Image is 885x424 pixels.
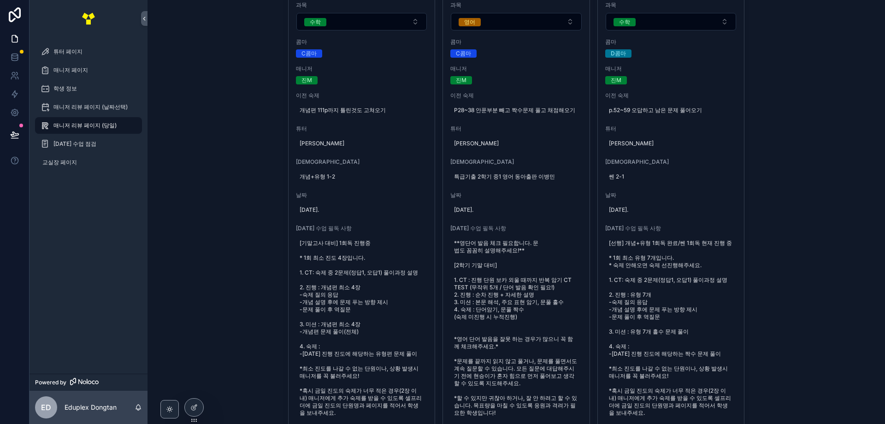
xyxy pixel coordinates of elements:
span: p.52~59 오답하고 남은 문제 풀어오기 [609,107,733,114]
span: [PERSON_NAME] [454,140,578,147]
span: 매니저 리뷰 페이지 (날짜선택) [53,103,128,111]
span: 매니저 [296,65,428,72]
span: [DEMOGRAPHIC_DATA] [605,158,737,166]
span: [DATE]. [609,206,733,214]
span: 매니저 리뷰 페이지 (당일) [53,122,117,129]
span: P28~38 안푼부분 빼고 짝수문제 풀고 채점해오기 [454,107,578,114]
span: 날짜 [296,191,428,199]
span: 콤마 [450,38,582,46]
span: [PERSON_NAME] [609,140,733,147]
span: 쎈 2-1 [609,173,733,180]
div: 진M [611,76,621,84]
button: Select Button [296,13,427,30]
span: 튜터 페이지 [53,48,83,55]
span: 튜터 [450,125,582,132]
span: 과목 [605,1,737,9]
span: 매니저 [450,65,582,72]
span: 콤마 [296,38,428,46]
div: 진M [301,76,312,84]
span: 개념편 111p까지 틀린것도 고쳐오기 [300,107,424,114]
a: [DATE] 수업 점검 [35,136,142,152]
span: [DATE]. [300,206,424,214]
span: [DATE] 수업 필독 사항 [605,225,737,232]
span: 매니저 페이지 [53,66,88,74]
span: **영단어 발음 체크 필요합니다. 문법도 꼼꼼히 설명해주세요!** [2학기 기말 대비] 1. CT : 진행 단원 보카 외울 때까지 반복 암기 CT TEST (무작위 5개 / ... [454,239,578,417]
span: 과목 [450,1,582,9]
a: 교실장 페이지 [35,154,142,171]
div: C콤마 [301,49,317,58]
div: 수학 [619,18,630,26]
a: 매니저 리뷰 페이지 (날짜선택) [35,99,142,115]
span: [DATE] 수업 필독 사항 [450,225,582,232]
span: 이전 숙제 [605,92,737,99]
a: 매니저 리뷰 페이지 (당일) [35,117,142,134]
span: 이전 숙제 [450,92,582,99]
a: 튜터 페이지 [35,43,142,60]
img: App logo [81,11,96,26]
span: [DEMOGRAPHIC_DATA] [450,158,582,166]
span: Powered by [35,379,66,386]
span: 튜터 [296,125,428,132]
a: 학생 정보 [35,80,142,97]
span: 날짜 [605,191,737,199]
span: 콤마 [605,38,737,46]
span: [DEMOGRAPHIC_DATA] [296,158,428,166]
button: Select Button [451,13,582,30]
span: 학생 정보 [53,85,77,92]
span: ED [41,402,51,413]
div: C콤마 [456,49,471,58]
span: 특급기출 2학기 중1 영어 동아출판 이병민 [454,173,578,180]
span: 과목 [296,1,428,9]
div: D콤마 [611,49,626,58]
span: [DATE] 수업 필독 사항 [296,225,428,232]
a: Powered by [29,374,147,391]
span: [DATE]. [454,206,578,214]
div: 진M [456,76,466,84]
span: 개념+유형 1-2 [300,173,424,180]
span: [DATE] 수업 점검 [53,140,96,148]
div: 영어 [464,18,475,26]
span: 교실장 페이지 [42,159,77,166]
div: 수학 [310,18,321,26]
span: 날짜 [450,191,582,199]
p: Eduplex Dongtan [65,403,117,412]
span: [PERSON_NAME] [300,140,424,147]
a: 매니저 페이지 [35,62,142,78]
div: scrollable content [29,37,147,183]
span: 매니저 [605,65,737,72]
button: Select Button [606,13,737,30]
span: 이전 숙제 [296,92,428,99]
span: 튜터 [605,125,737,132]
